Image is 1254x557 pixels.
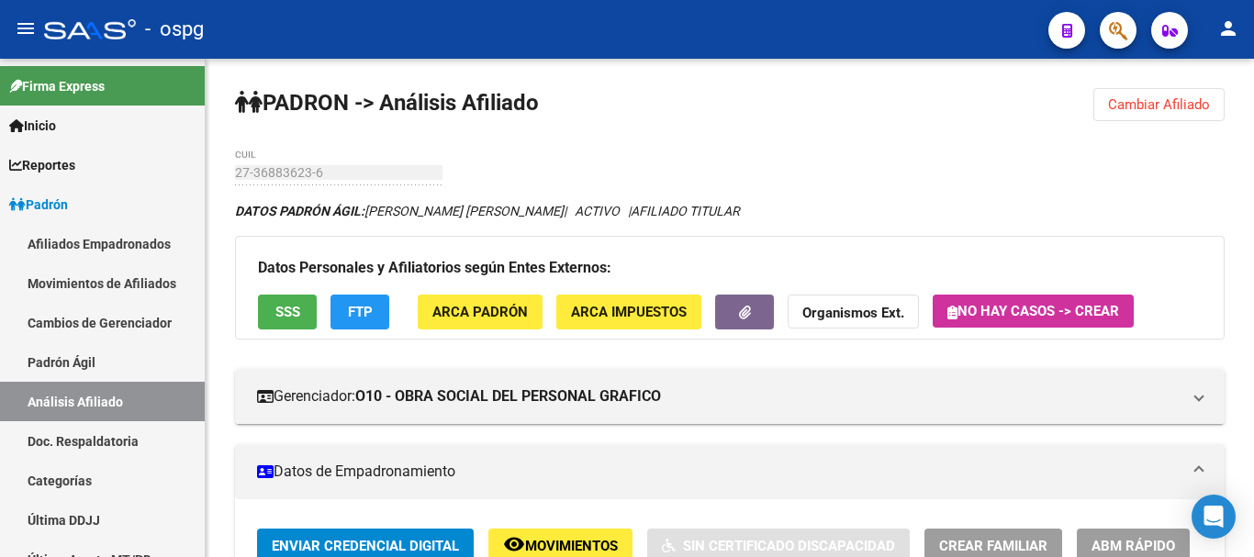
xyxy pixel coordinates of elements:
span: AFILIADO TITULAR [631,204,740,218]
span: Enviar Credencial Digital [272,538,459,554]
span: Movimientos [525,538,618,554]
strong: PADRON -> Análisis Afiliado [235,90,539,116]
mat-expansion-panel-header: Gerenciador:O10 - OBRA SOCIAL DEL PERSONAL GRAFICO [235,369,1225,424]
span: ABM Rápido [1092,538,1175,554]
button: ARCA Impuestos [556,295,701,329]
span: - ospg [145,9,204,50]
h3: Datos Personales y Afiliatorios según Entes Externos: [258,255,1202,281]
button: Cambiar Afiliado [1093,88,1225,121]
span: [PERSON_NAME] [PERSON_NAME] [235,204,564,218]
span: No hay casos -> Crear [947,303,1119,319]
button: FTP [330,295,389,329]
mat-expansion-panel-header: Datos de Empadronamiento [235,444,1225,499]
span: Sin Certificado Discapacidad [683,538,895,554]
span: ARCA Padrón [432,305,528,321]
span: SSS [275,305,300,321]
button: No hay casos -> Crear [933,295,1134,328]
mat-panel-title: Datos de Empadronamiento [257,462,1181,482]
span: Crear Familiar [939,538,1047,554]
span: Firma Express [9,76,105,96]
span: FTP [348,305,373,321]
span: ARCA Impuestos [571,305,687,321]
mat-panel-title: Gerenciador: [257,386,1181,407]
span: Reportes [9,155,75,175]
strong: O10 - OBRA SOCIAL DEL PERSONAL GRAFICO [355,386,661,407]
strong: Organismos Ext. [802,306,904,322]
span: Padrón [9,195,68,215]
div: Open Intercom Messenger [1192,495,1236,539]
button: SSS [258,295,317,329]
mat-icon: person [1217,17,1239,39]
mat-icon: remove_red_eye [503,533,525,555]
button: Organismos Ext. [788,295,919,329]
mat-icon: menu [15,17,37,39]
i: | ACTIVO | [235,204,740,218]
strong: DATOS PADRÓN ÁGIL: [235,204,364,218]
span: Inicio [9,116,56,136]
span: Cambiar Afiliado [1108,96,1210,113]
button: ARCA Padrón [418,295,543,329]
